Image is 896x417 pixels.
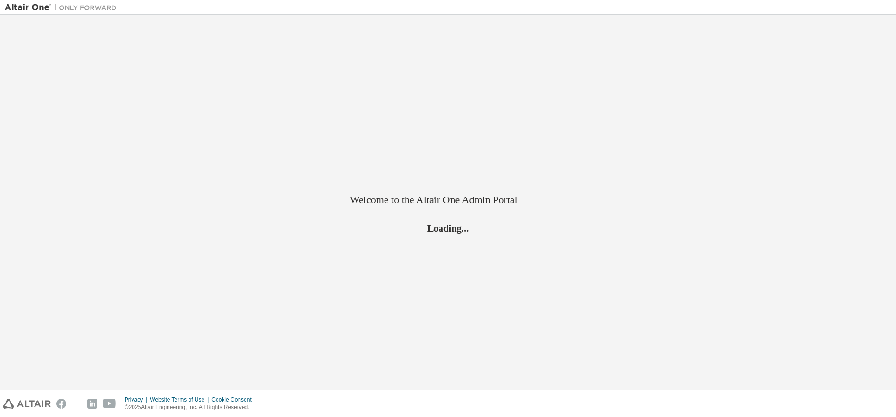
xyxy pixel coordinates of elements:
[3,399,51,409] img: altair_logo.svg
[150,396,211,403] div: Website Terms of Use
[125,396,150,403] div: Privacy
[103,399,116,409] img: youtube.svg
[125,403,257,411] p: © 2025 Altair Engineering, Inc. All Rights Reserved.
[211,396,257,403] div: Cookie Consent
[350,193,546,206] h2: Welcome to the Altair One Admin Portal
[56,399,66,409] img: facebook.svg
[350,222,546,234] h2: Loading...
[5,3,121,12] img: Altair One
[87,399,97,409] img: linkedin.svg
